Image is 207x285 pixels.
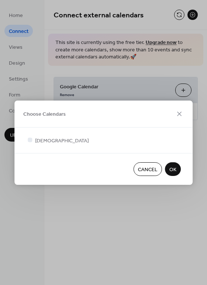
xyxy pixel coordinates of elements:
[169,166,176,173] span: OK
[23,111,66,118] span: Choose Calendars
[165,162,181,176] button: OK
[138,166,157,173] span: Cancel
[35,137,89,145] span: [DEMOGRAPHIC_DATA]
[133,162,162,176] button: Cancel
